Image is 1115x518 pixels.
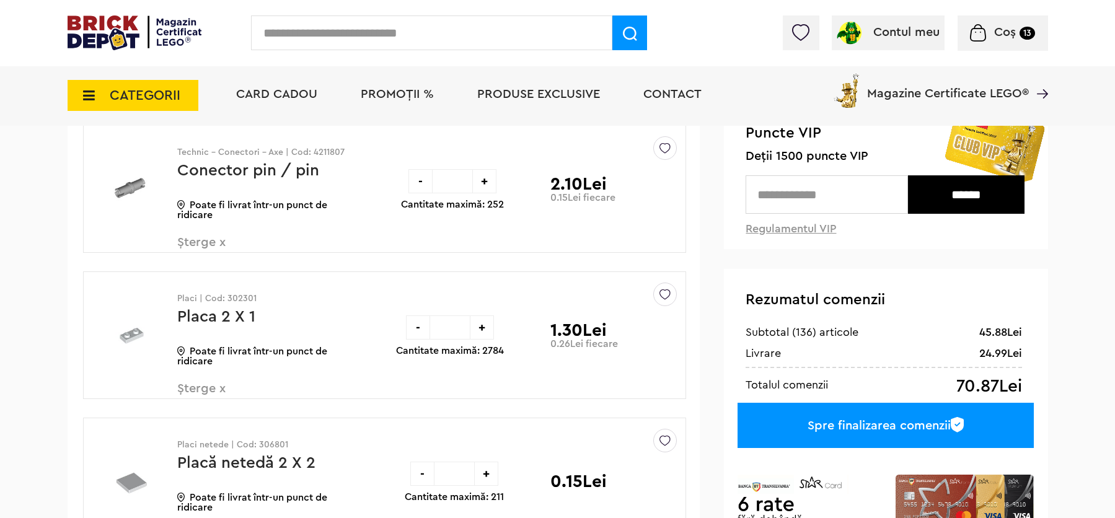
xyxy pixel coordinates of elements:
[738,403,1033,448] a: Spre finalizarea comenzii
[550,339,618,349] p: 0.26Lei fiecare
[401,200,504,209] p: Cantitate maximă: 252
[474,462,498,486] div: +
[408,169,433,193] div: -
[236,88,317,100] a: Card Cadou
[746,325,858,340] div: Subtotal (136) articole
[396,346,504,356] p: Cantitate maximă: 2784
[177,309,255,325] a: Placa 2 X 1
[177,148,354,157] p: Technic - Conectori - Axe | Cod: 4211807
[956,377,1022,395] div: 70.87Lei
[177,200,354,220] p: Poate fi livrat într-un punct de ridicare
[836,26,940,38] a: Contul meu
[550,473,607,490] p: 0.15Lei
[994,26,1016,38] span: Coș
[477,88,600,100] a: Produse exclusive
[405,492,504,502] p: Cantitate maximă: 211
[177,493,354,512] p: Poate fi livrat într-un punct de ridicare
[92,291,169,382] img: Placa 2 X 1
[550,193,615,203] p: 0.15Lei fiecare
[979,325,1022,340] div: 45.88Lei
[177,455,315,471] a: Placă netedă 2 X 2
[1020,27,1035,40] small: 13
[867,71,1029,100] span: Magazine Certificate LEGO®
[177,346,354,366] p: Poate fi livrat într-un punct de ridicare
[1029,71,1048,84] a: Magazine Certificate LEGO®
[979,346,1022,361] div: 24.99Lei
[177,441,354,449] p: Placi netede | Cod: 306801
[470,315,494,340] div: +
[550,175,607,193] p: 2.10Lei
[92,144,169,235] img: Conector pin / pin
[472,169,496,193] div: +
[406,315,430,340] div: -
[361,88,434,100] a: PROMOȚII %
[177,162,319,178] a: Conector pin / pin
[177,294,354,303] p: Placi | Cod: 302301
[110,89,180,102] span: CATEGORII
[177,236,323,263] span: Șterge x
[643,88,702,100] a: Contact
[746,223,836,234] a: Regulamentul VIP
[746,377,828,392] div: Totalul comenzii
[746,149,1026,164] span: Deții 1500 puncte VIP
[746,292,885,307] span: Rezumatul comenzii
[550,322,607,339] p: 1.30Lei
[410,462,434,486] div: -
[177,382,323,409] span: Șterge x
[746,346,781,361] div: Livrare
[746,124,1026,143] span: Puncte VIP
[873,26,940,38] span: Contul meu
